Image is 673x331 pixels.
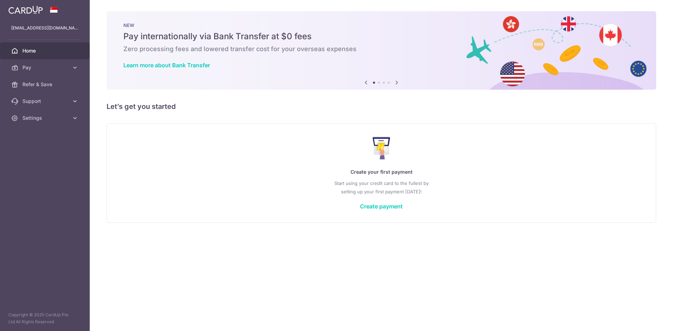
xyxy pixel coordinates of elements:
p: [EMAIL_ADDRESS][DOMAIN_NAME] [11,25,79,32]
p: NEW [123,22,639,28]
h5: Pay internationally via Bank Transfer at $0 fees [123,31,639,42]
p: Create your first payment [121,168,642,176]
span: Refer & Save [22,81,69,88]
a: Create payment [360,203,403,210]
p: Start using your credit card to the fullest by setting up your first payment [DATE]! [121,179,642,196]
img: CardUp [8,6,43,14]
img: Bank transfer banner [107,11,656,90]
iframe: Opens a widget where you can find more information [628,310,666,327]
span: Pay [22,64,69,71]
h6: Zero processing fees and lowered transfer cost for your overseas expenses [123,45,639,53]
span: Settings [22,115,69,122]
a: Learn more about Bank Transfer [123,62,210,69]
span: Home [22,47,69,54]
h5: Let’s get you started [107,101,656,112]
img: Make Payment [373,137,390,159]
span: Support [22,98,69,105]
